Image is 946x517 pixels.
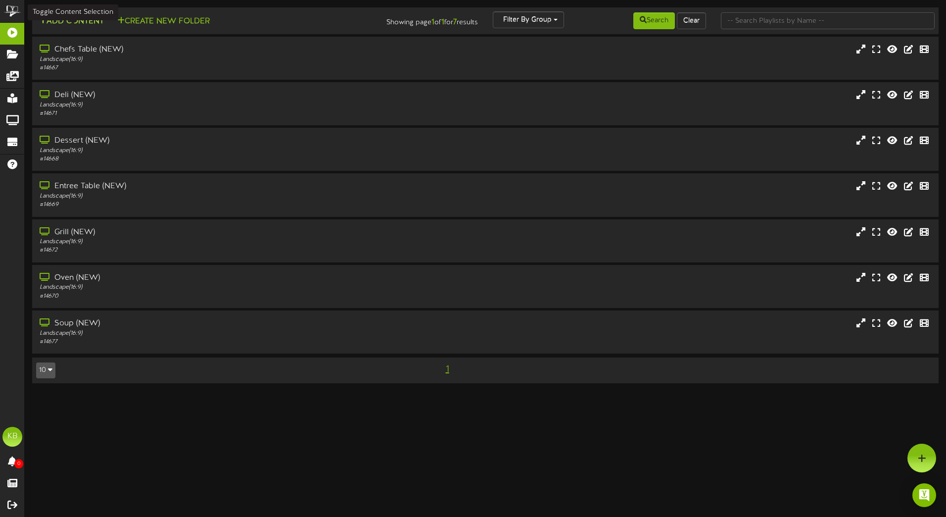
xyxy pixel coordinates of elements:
[40,64,402,72] div: # 14667
[441,18,444,27] strong: 1
[677,12,706,29] button: Clear
[333,11,485,28] div: Showing page of for results
[721,12,935,29] input: -- Search Playlists by Name --
[493,11,564,28] button: Filter By Group
[40,192,402,201] div: Landscape ( 16:9 )
[40,246,402,255] div: # 14672
[36,362,55,378] button: 10
[36,15,107,28] button: Add Content
[443,364,452,375] span: 1
[40,181,402,192] div: Entree Table (NEW)
[40,227,402,238] div: Grill (NEW)
[40,44,402,55] div: Chefs Table (NEW)
[431,18,434,27] strong: 1
[40,338,402,346] div: # 14677
[40,201,402,209] div: # 14669
[40,55,402,64] div: Landscape ( 16:9 )
[40,147,402,155] div: Landscape ( 16:9 )
[40,109,402,118] div: # 14671
[114,15,213,28] button: Create New Folder
[40,329,402,338] div: Landscape ( 16:9 )
[40,90,402,101] div: Deli (NEW)
[40,272,402,284] div: Oven (NEW)
[40,155,402,163] div: # 14668
[40,283,402,292] div: Landscape ( 16:9 )
[912,483,936,507] div: Open Intercom Messenger
[633,12,675,29] button: Search
[40,101,402,109] div: Landscape ( 16:9 )
[14,459,23,468] span: 0
[40,318,402,329] div: Soup (NEW)
[453,18,457,27] strong: 7
[40,135,402,147] div: Dessert (NEW)
[40,238,402,246] div: Landscape ( 16:9 )
[40,292,402,301] div: # 14670
[2,427,22,447] div: KB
